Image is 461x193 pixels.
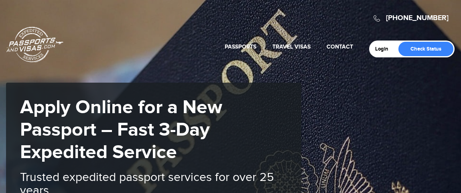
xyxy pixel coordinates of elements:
[272,43,311,50] a: Travel Visas
[20,96,222,164] strong: Apply Online for a New Passport – Fast 3-Day Expedited Service
[386,14,449,22] a: [PHONE_NUMBER]
[375,46,394,52] a: Login
[398,42,453,56] a: Check Status
[6,26,63,63] a: Passports & [DOMAIN_NAME]
[225,43,256,50] a: Passports
[327,43,353,50] a: Contact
